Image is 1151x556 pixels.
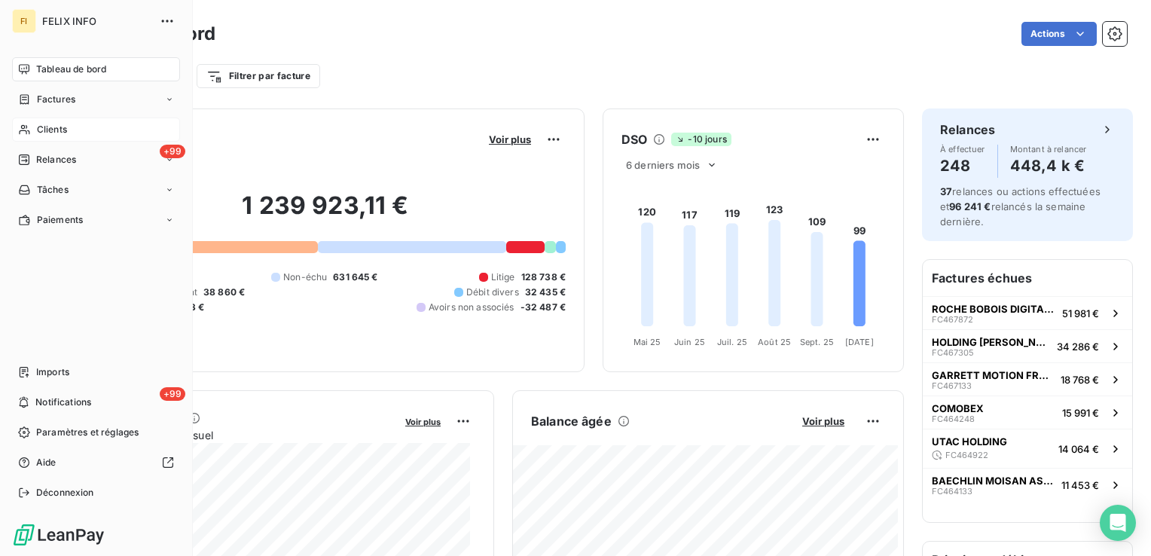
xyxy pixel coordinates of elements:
span: Paiements [37,213,83,227]
span: FC467305 [932,348,974,357]
span: -10 jours [671,133,731,146]
h4: 448,4 k € [1010,154,1087,178]
span: Montant à relancer [1010,145,1087,154]
span: HOLDING [PERSON_NAME] [932,336,1051,348]
span: FC467133 [932,381,972,390]
span: Clients [37,123,67,136]
span: FC464133 [932,487,972,496]
span: GARRETT MOTION FRANCE S.A.S. [932,369,1055,381]
h4: 248 [940,154,985,178]
button: COMOBEXFC46424815 991 € [923,396,1132,429]
h6: DSO [621,130,647,148]
span: 128 738 € [521,270,566,284]
span: 96 241 € [949,200,991,212]
span: Déconnexion [36,486,94,499]
button: Voir plus [401,414,445,428]
span: Voir plus [405,417,441,427]
tspan: Mai 25 [634,337,661,347]
button: Actions [1021,22,1097,46]
img: Logo LeanPay [12,523,105,547]
span: FELIX INFO [42,15,151,27]
button: Voir plus [484,133,536,146]
tspan: [DATE] [845,337,874,347]
button: HOLDING [PERSON_NAME]FC46730534 286 € [923,329,1132,362]
button: ROCHE BOBOIS DIGITAL SERVICESFC46787251 981 € [923,296,1132,329]
span: Aide [36,456,56,469]
span: 32 435 € [525,286,566,299]
tspan: Juil. 25 [717,337,747,347]
button: Filtrer par facture [197,64,320,88]
h6: Relances [940,121,995,139]
span: FC464248 [932,414,975,423]
button: Voir plus [798,414,849,428]
span: +99 [160,145,185,158]
span: relances ou actions effectuées et relancés la semaine dernière. [940,185,1101,228]
span: +99 [160,387,185,401]
span: À effectuer [940,145,985,154]
h6: Balance âgée [531,412,612,430]
span: BAECHLIN MOISAN ASSOCIES [932,475,1055,487]
span: Voir plus [489,133,531,145]
span: 6 derniers mois [626,159,700,171]
span: Notifications [35,396,91,409]
span: Non-échu [283,270,327,284]
span: 34 286 € [1057,341,1099,353]
span: COMOBEX [932,402,984,414]
tspan: Sept. 25 [800,337,834,347]
button: GARRETT MOTION FRANCE S.A.S.FC46713318 768 € [923,362,1132,396]
span: Chiffre d'affaires mensuel [85,427,395,443]
span: UTAC HOLDING [932,435,1007,448]
span: Tâches [37,183,69,197]
span: ROCHE BOBOIS DIGITAL SERVICES [932,303,1056,315]
span: 18 768 € [1061,374,1099,386]
button: UTAC HOLDINGFC46492214 064 € [923,429,1132,468]
button: BAECHLIN MOISAN ASSOCIESFC46413311 453 € [923,468,1132,501]
h6: Factures échues [923,260,1132,296]
tspan: Juin 25 [674,337,705,347]
h2: 1 239 923,11 € [85,191,566,236]
span: 14 064 € [1058,443,1099,455]
span: 15 991 € [1062,407,1099,419]
span: FC464922 [945,451,988,460]
div: Open Intercom Messenger [1100,505,1136,541]
span: FC467872 [932,315,973,324]
tspan: Août 25 [758,337,791,347]
span: 631 645 € [333,270,377,284]
span: 37 [940,185,952,197]
div: FI [12,9,36,33]
span: Litige [491,270,515,284]
span: Tableau de bord [36,63,106,76]
span: Imports [36,365,69,379]
span: Factures [37,93,75,106]
span: Débit divers [466,286,519,299]
span: 38 860 € [203,286,245,299]
a: Aide [12,451,180,475]
span: Voir plus [802,415,844,427]
span: Avoirs non associés [429,301,514,314]
span: Relances [36,153,76,166]
span: -32 487 € [521,301,566,314]
span: 11 453 € [1061,479,1099,491]
span: 51 981 € [1062,307,1099,319]
span: Paramètres et réglages [36,426,139,439]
